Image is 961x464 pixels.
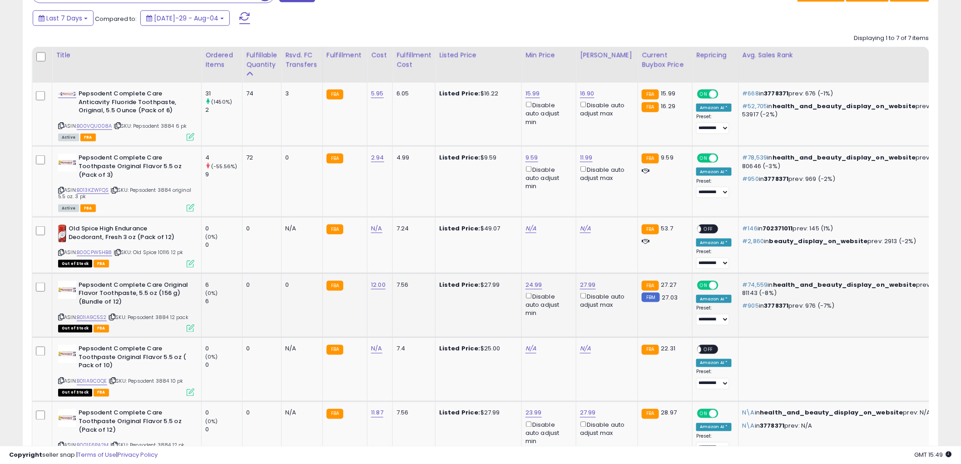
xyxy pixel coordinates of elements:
[743,154,932,170] p: in prev: 80646 (-3%)
[78,450,116,459] a: Terms of Use
[764,301,789,310] span: 3778371
[205,418,218,425] small: (0%)
[915,450,952,459] span: 2025-08-12 15:49 GMT
[58,186,191,200] span: | SKU: Pepsodent 3884 original 5.5 oz. 3 pk
[773,280,916,289] span: health_and_beauty_display_on_website
[642,154,659,164] small: FBA
[696,104,732,112] div: Amazon AI *
[396,90,428,98] div: 6.05
[696,305,732,325] div: Preset:
[525,153,538,162] a: 9.59
[327,345,343,355] small: FBA
[696,423,732,431] div: Amazon AI *
[58,154,76,172] img: 41ZO6bwt25L._SL40_.jpg
[79,154,189,181] b: Pepsodent Complete Care Toothpaste Original Flavor 5.5 oz (Pack of 3)
[696,114,732,134] div: Preset:
[114,249,183,256] span: | SKU: Old Spice 10116 12 pk
[743,50,935,60] div: Avg. Sales Rank
[661,89,676,98] span: 15.99
[327,225,343,234] small: FBA
[743,422,932,430] p: in prev: N/A
[743,225,932,233] p: in prev: 145 (1%)
[696,239,732,247] div: Amazon AI *
[58,225,66,243] img: 41tyeebv3cL._SL40_.jpg
[246,345,274,353] div: 0
[246,281,274,289] div: 0
[396,281,428,289] div: 7.56
[94,260,109,268] span: FBA
[80,134,96,141] span: FBA
[285,50,319,70] div: Rsvd. FC Transfers
[205,241,242,249] div: 0
[743,301,759,310] span: #905
[439,409,515,417] div: $27.99
[743,409,932,417] p: in prev: N/A
[58,281,76,299] img: 41o-CvJxZrL._SL40_.jpg
[525,50,572,60] div: Min Price
[205,50,238,70] div: Ordered Items
[696,168,732,176] div: Amazon AI *
[439,90,515,98] div: $16.22
[109,378,183,385] span: | SKU: Pepsodent 3884 10 pk
[760,422,784,430] span: 3778371
[743,237,764,245] span: #2,860
[698,410,709,418] span: ON
[701,225,716,233] span: OFF
[58,345,194,395] div: ASIN:
[773,102,916,110] span: health_and_beauty_display_on_website
[743,89,759,98] span: #668
[396,50,431,70] div: Fulfillment Cost
[285,281,316,289] div: 0
[371,344,382,354] a: N/A
[327,154,343,164] small: FBA
[743,102,768,110] span: #52,705
[642,281,659,291] small: FBA
[580,409,596,418] a: 27.99
[95,15,137,23] span: Compared to:
[696,178,732,199] div: Preset:
[642,345,659,355] small: FBA
[246,225,274,233] div: 0
[246,50,277,70] div: Fulfillable Quantity
[580,280,596,289] a: 27.99
[140,10,230,26] button: [DATE]-29 - Aug-04
[58,409,76,427] img: 41ZO6bwt25L._SL40_.jpg
[525,291,569,318] div: Disable auto adjust min
[525,409,542,418] a: 23.99
[371,409,383,418] a: 11.87
[58,345,76,363] img: 41o-CvJxZrL._SL40_.jpg
[642,225,659,234] small: FBA
[79,281,189,309] b: Pepsodent Complete Care Original Flavor Toothpaste, 5.5 oz (156 g) (Bundle of 12)
[764,89,789,98] span: 3778371
[696,369,732,389] div: Preset:
[662,293,678,302] span: 27.03
[439,153,480,162] b: Listed Price:
[580,153,593,162] a: 11.99
[118,450,158,459] a: Privacy Policy
[108,314,188,321] span: | SKU: Pepsodent 3884 12 pack
[371,50,389,60] div: Cost
[580,89,594,98] a: 16.90
[58,205,79,212] span: All listings currently available for purchase on Amazon
[58,281,194,331] div: ASIN:
[77,314,107,321] a: B01IA9C5S2
[205,345,242,353] div: 0
[58,325,92,333] span: All listings that are currently out of stock and unavailable for purchase on Amazon
[743,102,932,119] p: in prev: 53917 (-2%)
[327,50,363,60] div: Fulfillment
[642,90,659,100] small: FBA
[773,153,916,162] span: health_and_beauty_display_on_website
[205,170,242,179] div: 9
[46,14,82,23] span: Last 7 Days
[327,409,343,419] small: FBA
[642,409,659,419] small: FBA
[205,289,218,297] small: (0%)
[327,90,343,100] small: FBA
[661,409,677,417] span: 28.97
[9,450,42,459] strong: Copyright
[696,295,732,303] div: Amazon AI *
[77,186,109,194] a: B013KZWFQS
[79,409,189,437] b: Pepsodent Complete Care Toothpaste Original Flavor 5.5 oz (Pack of 12)
[642,50,689,70] div: Current Buybox Price
[285,409,316,417] div: N/A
